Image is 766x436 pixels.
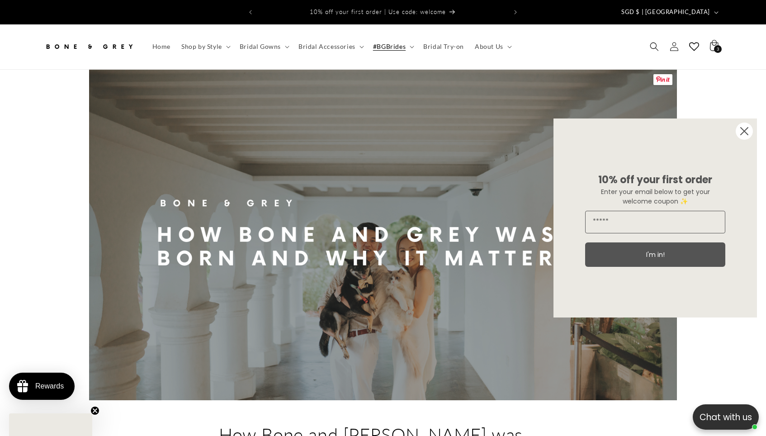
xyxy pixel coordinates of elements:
[240,43,281,51] span: Bridal Gowns
[241,4,260,21] button: Previous announcement
[310,8,446,15] span: 10% off your first order | Use code: welcome
[89,70,677,400] img: How Bone and Grey was born and why it matters | Bone and Grey Bridal
[469,37,515,56] summary: About Us
[621,8,710,17] span: SGD $ | [GEOGRAPHIC_DATA]
[368,37,418,56] summary: #BGBrides
[693,411,759,424] p: Chat with us
[717,45,719,53] span: 3
[585,211,725,233] input: Email
[176,37,234,56] summary: Shop by Style
[735,122,753,140] button: Close dialog
[616,4,722,21] button: SGD $ | [GEOGRAPHIC_DATA]
[234,37,293,56] summary: Bridal Gowns
[41,33,138,60] a: Bone and Grey Bridal
[35,382,64,390] div: Rewards
[9,413,92,436] div: Close teaser
[423,43,464,51] span: Bridal Try-on
[418,37,469,56] a: Bridal Try-on
[152,43,170,51] span: Home
[298,43,355,51] span: Bridal Accessories
[90,406,99,415] button: Close teaser
[601,187,710,206] span: Enter your email below to get your welcome coupon ✨
[373,43,406,51] span: #BGBrides
[181,43,222,51] span: Shop by Style
[293,37,368,56] summary: Bridal Accessories
[475,43,503,51] span: About Us
[544,109,766,327] div: FLYOUT Form
[693,404,759,430] button: Open chatbox
[644,37,664,57] summary: Search
[598,173,712,187] span: 10% off your first order
[506,4,525,21] button: Next announcement
[585,242,725,267] button: I'm in!
[147,37,176,56] a: Home
[44,37,134,57] img: Bone and Grey Bridal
